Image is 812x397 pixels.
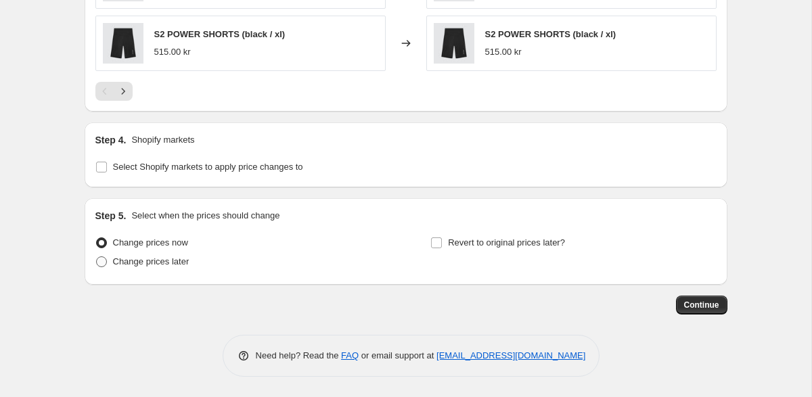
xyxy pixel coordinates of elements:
[131,209,279,223] p: Select when the prices should change
[359,350,436,360] span: or email support at
[434,23,474,64] img: S2_Black_80x.jpg
[448,237,565,248] span: Revert to original prices later?
[113,237,188,248] span: Change prices now
[154,29,286,39] span: S2 POWER SHORTS (black / xl)
[95,209,127,223] h2: Step 5.
[436,350,585,360] a: [EMAIL_ADDRESS][DOMAIN_NAME]
[684,300,719,310] span: Continue
[113,256,189,266] span: Change prices later
[95,82,133,101] nav: Pagination
[341,350,359,360] a: FAQ
[113,162,303,172] span: Select Shopify markets to apply price changes to
[676,296,727,314] button: Continue
[485,29,616,39] span: S2 POWER SHORTS (black / xl)
[114,82,133,101] button: Next
[131,133,194,147] p: Shopify markets
[256,350,342,360] span: Need help? Read the
[95,133,127,147] h2: Step 4.
[154,45,191,59] div: 515.00 kr
[103,23,143,64] img: S2_Black_80x.jpg
[485,45,522,59] div: 515.00 kr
